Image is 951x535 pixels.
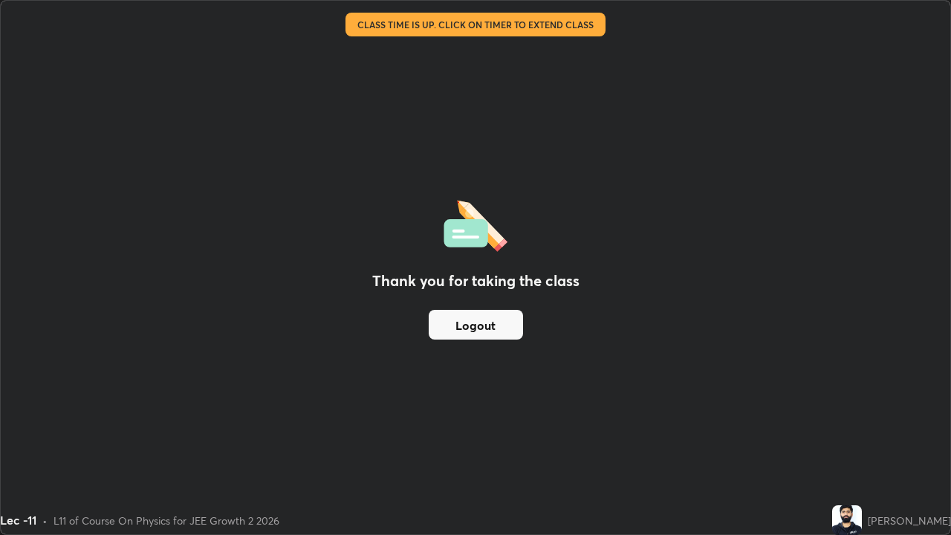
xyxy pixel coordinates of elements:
div: L11 of Course On Physics for JEE Growth 2 2026 [53,513,279,528]
button: Logout [429,310,523,340]
h2: Thank you for taking the class [372,270,580,292]
img: offlineFeedback.1438e8b3.svg [444,195,507,252]
div: [PERSON_NAME] [868,513,951,528]
img: 2349b454c6bd44f8ab76db58f7b727f7.jpg [832,505,862,535]
div: • [42,513,48,528]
